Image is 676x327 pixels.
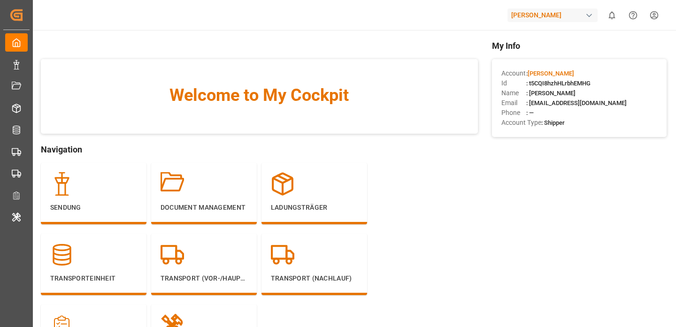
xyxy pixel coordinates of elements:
span: [PERSON_NAME] [528,70,574,77]
p: Document Management [161,203,247,213]
button: [PERSON_NAME] [507,6,601,24]
span: : t5CQI8hzhHLrbhEMHG [526,80,591,87]
div: [PERSON_NAME] [507,8,598,22]
span: : [526,70,574,77]
span: Phone [501,108,526,118]
span: Welcome to My Cockpit [60,83,459,108]
span: Name [501,88,526,98]
p: Transport (Vor-/Hauptlauf) [161,274,247,283]
p: Ladungsträger [271,203,358,213]
span: My Info [492,39,667,52]
span: Account Type [501,118,541,128]
span: Email [501,98,526,108]
span: Account [501,68,526,78]
button: show 0 new notifications [601,5,622,26]
p: Transport (Nachlauf) [271,274,358,283]
span: Navigation [41,143,478,156]
button: Help Center [622,5,644,26]
span: : — [526,109,534,116]
span: Id [501,78,526,88]
span: : [EMAIL_ADDRESS][DOMAIN_NAME] [526,99,627,106]
span: : Shipper [541,119,565,126]
span: : [PERSON_NAME] [526,90,576,97]
p: Transporteinheit [50,274,137,283]
p: Sendung [50,203,137,213]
